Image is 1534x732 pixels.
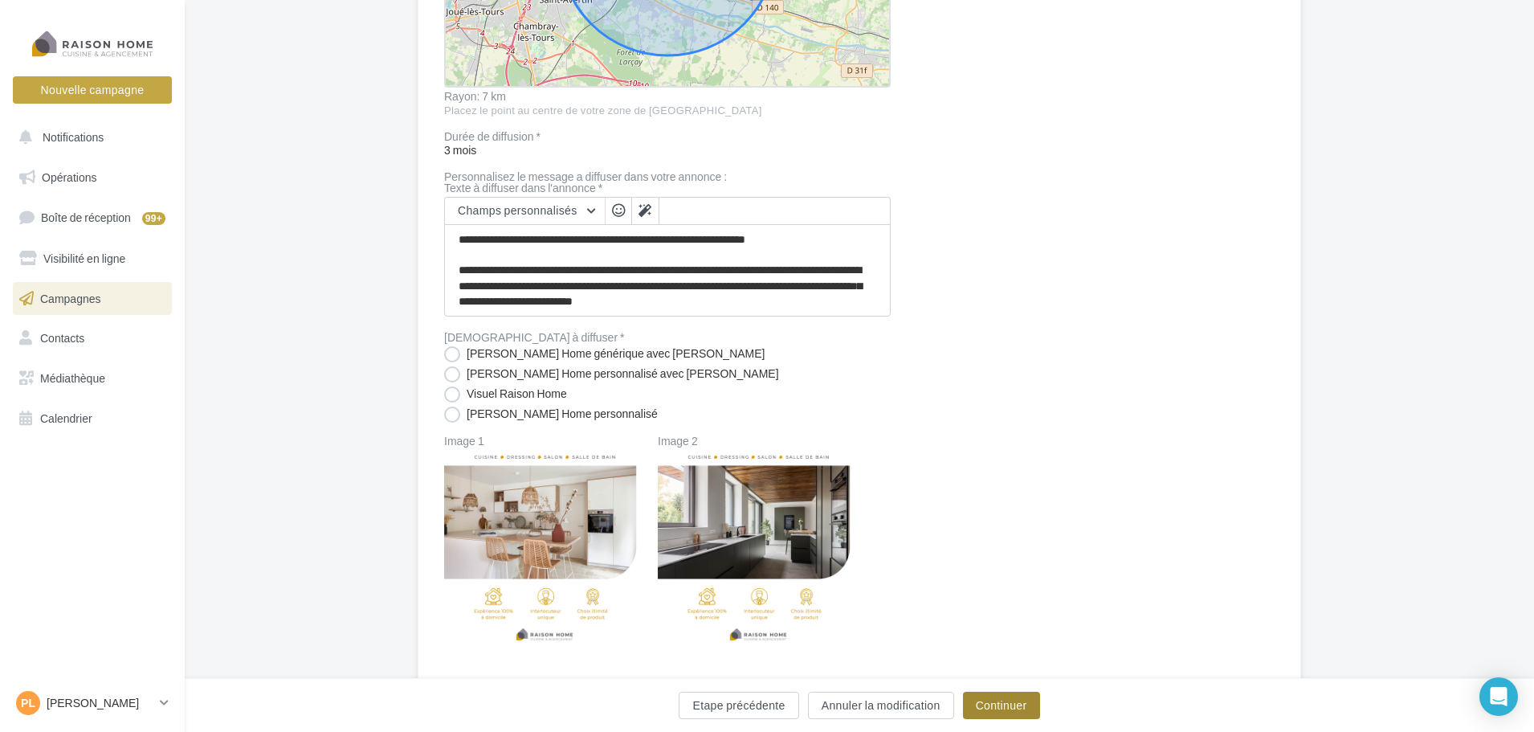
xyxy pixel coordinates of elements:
a: Contacts [10,321,175,355]
span: Calendrier [40,411,92,425]
label: [PERSON_NAME] Home générique avec [PERSON_NAME] [444,346,765,362]
label: Texte à diffuser dans l'annonce * [444,182,891,194]
a: Opérations [10,161,175,194]
label: Visuel Raison Home [444,386,567,403]
button: Annuler la modification [808,692,954,719]
button: Champs personnalisés [445,198,605,225]
a: Campagnes [10,282,175,316]
div: 99+ [142,212,165,225]
a: Médiathèque [10,362,175,395]
label: Image 1 [444,436,645,447]
div: Rayon: 7 km [444,91,891,102]
label: [PERSON_NAME] Home personnalisé avec [PERSON_NAME] [444,366,779,382]
span: Médiathèque [40,371,105,385]
span: Visibilité en ligne [43,251,125,265]
button: Nouvelle campagne [13,76,172,104]
label: [PERSON_NAME] Home personnalisé [444,407,658,423]
span: Opérations [42,170,96,184]
img: Image 1 [444,448,645,649]
a: Calendrier [10,402,175,436]
button: Notifications [10,121,169,154]
div: Personnalisez le message a diffuser dans votre annonce : [444,171,891,182]
img: Image 2 [658,448,859,649]
label: [DEMOGRAPHIC_DATA] à diffuser * [444,332,625,343]
span: Boîte de réception [41,211,131,224]
a: PL [PERSON_NAME] [13,688,172,718]
span: Campagnes [40,291,101,305]
div: Durée de diffusion * [444,131,891,142]
div: Placez le point au centre de votre zone de [GEOGRAPHIC_DATA] [444,104,891,118]
span: Notifications [43,130,104,144]
span: Champs personnalisés [458,203,577,217]
span: 3 mois [444,131,891,157]
label: Image 2 [658,436,859,447]
a: Boîte de réception99+ [10,200,175,235]
div: Open Intercom Messenger [1479,677,1518,716]
a: Visibilité en ligne [10,242,175,276]
span: PL [21,695,35,711]
button: Continuer [963,692,1040,719]
span: Contacts [40,331,84,345]
p: [PERSON_NAME] [47,695,153,711]
button: Etape précédente [679,692,798,719]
